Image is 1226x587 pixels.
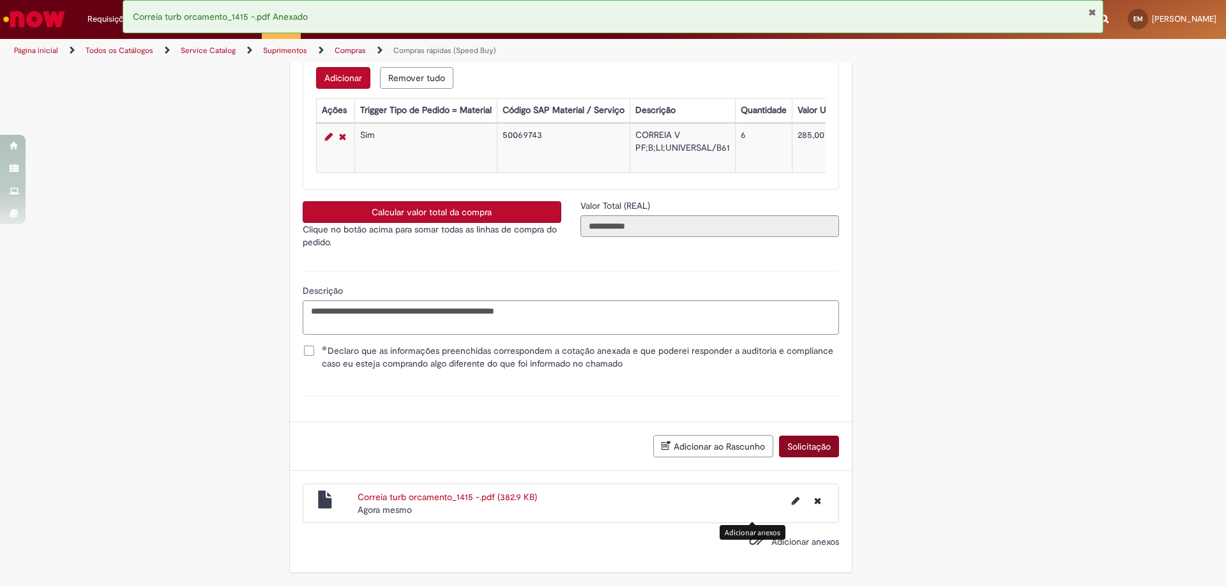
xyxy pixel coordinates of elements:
[792,99,856,123] th: Valor Unitário
[779,436,839,457] button: Solicitação
[358,504,412,515] time: 29/08/2025 10:55:43
[316,67,370,89] button: Add a row for Lista de Itens
[322,129,336,144] a: Editar Linha 1
[358,504,412,515] span: Agora mesmo
[720,525,785,540] div: Adicionar anexos
[1088,7,1096,17] button: Fechar Notificação
[303,285,345,296] span: Descrição
[580,200,653,211] span: Somente leitura - Valor Total (REAL)
[86,45,153,56] a: Todos os Catálogos
[1133,15,1143,23] span: EM
[181,45,236,56] a: Service Catalog
[354,99,497,123] th: Trigger Tipo de Pedido = Material
[784,491,807,511] button: Editar nome de arquivo Correia turb orcamento_1415 -.pdf
[393,45,496,56] a: Compras rápidas (Speed Buy)
[335,45,366,56] a: Compras
[1,6,67,32] img: ServiceNow
[497,124,630,173] td: 50069743
[580,199,653,212] label: Somente leitura - Valor Total (REAL)
[14,45,58,56] a: Página inicial
[580,215,839,237] input: Valor Total (REAL)
[653,435,773,457] button: Adicionar ao Rascunho
[87,13,132,26] span: Requisições
[630,124,735,173] td: CORREIA V PF;B;LI;UNIVERSAL/B61
[806,491,829,511] button: Excluir Correia turb orcamento_1415 -.pdf
[792,124,856,173] td: 285,00
[735,99,792,123] th: Quantidade
[303,300,839,335] textarea: Descrição
[303,201,561,223] button: Calcular valor total da compra
[336,129,349,144] a: Remover linha 1
[10,39,808,63] ul: Trilhas de página
[354,124,497,173] td: Sim
[735,124,792,173] td: 6
[322,346,328,351] span: Obrigatório Preenchido
[771,536,839,547] span: Adicionar anexos
[316,99,354,123] th: Ações
[263,45,307,56] a: Suprimentos
[358,491,537,503] a: Correia turb orcamento_1415 -.pdf (382.9 KB)
[630,99,735,123] th: Descrição
[497,99,630,123] th: Código SAP Material / Serviço
[322,344,839,370] span: Declaro que as informações preenchidas correspondem a cotação anexada e que poderei responder a a...
[133,11,308,22] span: Correia turb orcamento_1415 -.pdf Anexado
[380,67,453,89] button: Remove all rows for Lista de Itens
[303,223,561,248] p: Clique no botão acima para somar todas as linhas de compra do pedido.
[1152,13,1216,24] span: [PERSON_NAME]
